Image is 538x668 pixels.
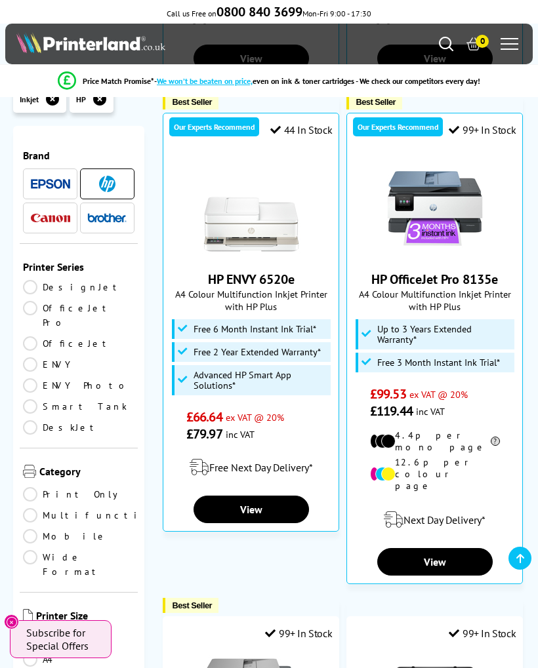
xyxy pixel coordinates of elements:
[169,117,259,136] div: Our Experts Recommend
[370,403,413,420] span: £119.44
[170,449,332,486] div: modal_delivery
[76,94,86,104] span: HP
[20,94,39,104] span: Inkjet
[99,176,115,192] img: HP
[208,271,295,288] a: HP ENVY 6520e
[476,35,489,48] span: 0
[370,385,406,403] span: £99.53
[23,301,134,330] a: OfficeJet Pro
[23,465,36,478] img: Category
[163,598,218,613] button: Best Seller
[377,548,492,576] a: View
[265,627,332,640] div: 99+ In Stock
[354,501,516,538] div: modal_delivery
[7,69,531,92] li: modal_Promise
[23,357,134,372] a: ENVY
[377,324,511,345] span: Up to 3 Years Extended Warranty*
[23,652,134,667] a: A4
[217,9,302,18] a: 0800 840 3699
[194,324,316,334] span: Free 6 Month Instant Ink Trial*
[23,609,33,622] img: Printer Size
[202,247,300,260] a: HP ENVY 6520e
[194,496,308,523] a: View
[23,149,134,162] span: Brand
[202,159,300,258] img: HP ENVY 6520e
[36,609,134,625] span: Printer Size
[416,405,445,418] span: inc VAT
[23,378,134,393] a: ENVY Photo
[157,76,253,86] span: We won’t be beaten on price,
[386,159,484,258] img: HP OfficeJet Pro 8135e
[170,288,332,313] span: A4 Colour Multifunction Inkjet Printer with HP Plus
[163,94,218,109] button: Best Seller
[354,288,516,313] span: A4 Colour Multifunction Inkjet Printer with HP Plus
[83,76,154,86] span: Price Match Promise*
[23,420,134,435] a: DeskJet
[409,388,468,401] span: ex VAT @ 20%
[23,529,134,543] a: Mobile
[16,32,165,53] img: Printerland Logo
[23,336,134,351] a: OfficeJet
[23,260,134,273] span: Printer Series
[449,627,516,640] div: 99+ In Stock
[154,76,480,86] div: - even on ink & toner cartridges - We check our competitors every day!
[172,600,212,610] span: Best Seller
[370,456,499,492] li: 12.6p per colour page
[87,210,127,226] a: Brother
[23,399,134,414] a: Smart Tank
[31,176,70,192] a: Epson
[23,550,134,579] a: Wide Format
[16,32,269,56] a: Printerland Logo
[87,176,127,192] a: HP
[23,280,134,294] a: DesignJet
[466,37,481,51] a: 0
[31,210,70,226] a: Canon
[370,429,499,453] li: 4.4p per mono page
[226,411,284,423] span: ex VAT @ 20%
[377,357,500,368] span: Free 3 Month Instant Ink Trial*
[23,487,134,501] a: Print Only
[87,213,127,222] img: Brother
[186,425,222,442] span: £79.97
[186,408,222,425] span: £66.64
[4,614,19,629] button: Close
[226,428,255,441] span: inc VAT
[371,271,498,288] a: HP OfficeJet Pro 8135e
[31,214,70,222] img: Canon
[26,626,98,652] span: Subscribe for Special Offers
[217,3,302,20] b: 0800 840 3699
[23,508,166,522] a: Multifunction
[356,97,396,107] span: Best Seller
[270,123,332,136] div: 44 In Stock
[194,370,327,391] span: Advanced HP Smart App Solutions*
[31,179,70,189] img: Epson
[346,94,402,109] button: Best Seller
[449,123,516,136] div: 99+ In Stock
[194,347,321,357] span: Free 2 Year Extended Warranty*
[353,117,443,136] div: Our Experts Recommend
[39,465,134,481] span: Category
[172,97,212,107] span: Best Seller
[439,37,453,51] a: Search
[386,247,484,260] a: HP OfficeJet Pro 8135e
